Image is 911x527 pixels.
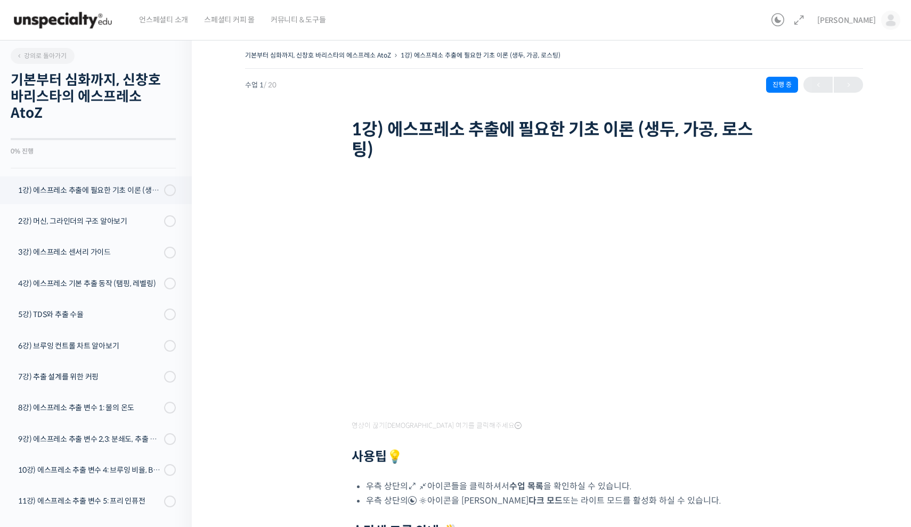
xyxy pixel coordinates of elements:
[18,184,161,196] div: 1강) 에스프레소 추출에 필요한 기초 이론 (생두, 가공, 로스팅)
[18,495,161,507] div: 11강) 에스프레소 추출 변수 5: 프리 인퓨전
[366,479,757,493] li: 우측 상단의 아이콘들을 클릭하셔서 을 확인하실 수 있습니다.
[16,52,67,60] span: 강의로 돌아가기
[766,77,798,93] div: 진행 중
[18,402,161,414] div: 8강) 에스프레소 추출 변수 1: 물의 온도
[18,246,161,258] div: 3강) 에스프레소 센서리 가이드
[18,278,161,289] div: 4강) 에스프레소 기본 추출 동작 (탬핑, 레벨링)
[245,82,276,88] span: 수업 1
[11,72,176,122] h2: 기본부터 심화까지, 신창호 바리스타의 에스프레소 AtoZ
[366,493,757,508] li: 우측 상단의 아이콘을 [PERSON_NAME] 또는 라이트 모드를 활성화 하실 수 있습니다.
[18,433,161,445] div: 9강) 에스프레소 추출 변수 2,3: 분쇄도, 추출 시간
[401,51,560,59] a: 1강) 에스프레소 추출에 필요한 기초 이론 (생두, 가공, 로스팅)
[18,464,161,476] div: 10강) 에스프레소 추출 변수 4: 브루잉 비율, Brew Ratio
[387,449,403,465] strong: 💡
[352,449,403,465] strong: 사용팁
[11,48,75,64] a: 강의로 돌아가기
[817,15,876,25] span: [PERSON_NAME]
[352,119,757,160] h1: 1강) 에스프레소 추출에 필요한 기초 이론 (생두, 가공, 로스팅)
[18,215,161,227] div: 2강) 머신, 그라인더의 구조 알아보기
[245,51,391,59] a: 기본부터 심화까지, 신창호 바리스타의 에스프레소 AtoZ
[352,421,522,430] span: 영상이 끊기[DEMOGRAPHIC_DATA] 여기를 클릭해주세요
[11,148,176,155] div: 0% 진행
[528,495,563,506] b: 다크 모드
[18,371,161,383] div: 7강) 추출 설계를 위한 커핑
[264,80,276,90] span: / 20
[509,481,543,492] b: 수업 목록
[18,309,161,320] div: 5강) TDS와 추출 수율
[18,340,161,352] div: 6강) 브루잉 컨트롤 차트 알아보기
